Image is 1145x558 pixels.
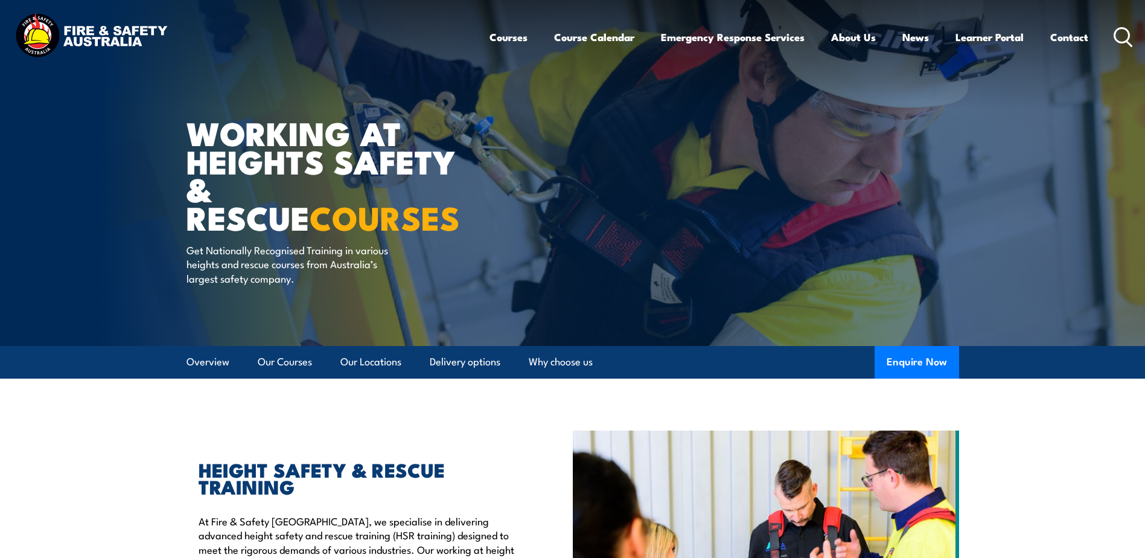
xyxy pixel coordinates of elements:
button: Enquire Now [875,346,959,379]
a: Our Courses [258,346,312,378]
h2: HEIGHT SAFETY & RESCUE TRAINING [199,461,517,495]
a: Contact [1050,21,1088,53]
h1: WORKING AT HEIGHTS SAFETY & RESCUE [187,118,485,231]
a: Delivery options [430,346,500,378]
a: Emergency Response Services [661,21,805,53]
strong: COURSES [310,191,460,242]
a: About Us [831,21,876,53]
a: News [902,21,929,53]
a: Course Calendar [554,21,634,53]
p: Get Nationally Recognised Training in various heights and rescue courses from Australia’s largest... [187,243,407,285]
a: Overview [187,346,229,378]
a: Learner Portal [955,21,1024,53]
a: Courses [490,21,528,53]
a: Why choose us [529,346,593,378]
a: Our Locations [340,346,401,378]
